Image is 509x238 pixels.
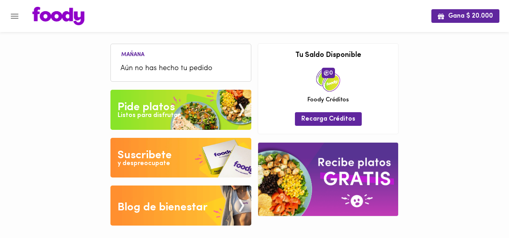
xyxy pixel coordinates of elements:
[438,12,493,20] span: Gana $ 20.000
[5,6,24,26] button: Menu
[264,52,392,60] h3: Tu Saldo Disponible
[316,68,340,92] img: credits-package.png
[118,159,170,168] div: y despreocupate
[118,99,175,115] div: Pide platos
[32,7,84,25] img: logo.png
[118,147,172,163] div: Suscribete
[431,9,499,22] button: Gana $ 20.000
[301,115,355,123] span: Recarga Créditos
[307,96,349,104] span: Foody Créditos
[118,200,208,216] div: Blog de bienestar
[110,186,251,226] img: Blog de bienestar
[258,143,398,216] img: referral-banner.png
[463,192,501,230] iframe: Messagebird Livechat Widget
[120,63,241,74] span: Aún no has hecho tu pedido
[110,138,251,178] img: Disfruta bajar de peso
[295,112,362,125] button: Recarga Créditos
[322,68,335,78] span: 0
[324,70,329,76] img: foody-creditos.png
[115,50,151,58] li: Mañana
[118,111,180,120] div: Listos para disfrutar
[110,90,251,130] img: Pide un Platos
